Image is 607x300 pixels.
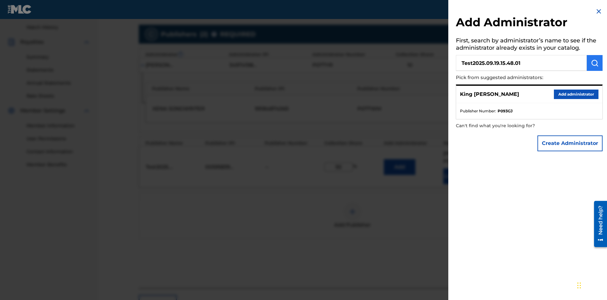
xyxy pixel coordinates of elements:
p: Can't find what you're looking for? [456,119,567,132]
img: Search Works [591,59,598,67]
input: Search administrator’s name [456,55,587,71]
span: Publisher Number : [460,108,496,114]
p: King [PERSON_NAME] [460,91,519,98]
button: Create Administrator [537,135,603,151]
h5: First, search by administrator’s name to see if the administrator already exists in your catalog. [456,35,603,55]
h2: Add Administrator [456,15,603,31]
iframe: Chat Widget [575,270,607,300]
iframe: Resource Center [589,198,607,250]
p: Pick from suggested administrators: [456,71,567,84]
button: Add administrator [554,90,598,99]
img: MLC Logo [8,5,32,14]
strong: P093GJ [498,108,512,114]
div: Drag [577,276,581,295]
